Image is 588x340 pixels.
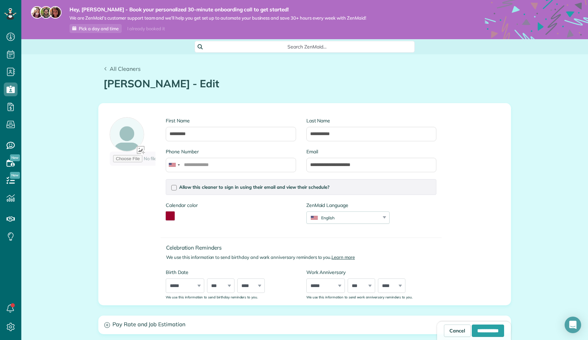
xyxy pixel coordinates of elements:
div: United States: +1 [166,158,182,172]
img: michelle-19f622bdf1676172e81f8f8fba1fb50e276960ebfe0243fe18214015130c80e4.jpg [49,6,62,19]
sub: We use this information to send birthday reminders to you. [166,295,258,299]
p: We use this information to send birthday and work anniversary reminders to you. [166,254,442,261]
button: toggle color picker dialog [166,211,175,220]
a: Pay Rate and Job Estimation [99,316,511,333]
label: First Name [166,117,296,124]
label: ZenMaid Language [306,202,390,209]
img: jorge-587dff0eeaa6aab1f244e6dc62b8924c3b6ad411094392a53c71c6c4a576187d.jpg [40,6,52,19]
label: Last Name [306,117,436,124]
label: Email [306,148,436,155]
span: Allow this cleaner to sign in using their email and view their schedule? [179,184,329,190]
label: Phone Number [166,148,296,155]
strong: Hey, [PERSON_NAME] - Book your personalized 30-minute onboarding call to get started! [69,6,366,13]
img: maria-72a9807cf96188c08ef61303f053569d2e2a8a1cde33d635c8a3ac13582a053d.jpg [31,6,43,19]
a: Cancel [444,325,471,337]
span: New [10,172,20,179]
label: Calendar color [166,202,197,209]
span: New [10,154,20,161]
h4: Celebration Reminders [166,245,442,251]
div: I already booked it [123,24,169,33]
h1: [PERSON_NAME] - Edit [104,78,506,89]
a: All Cleaners [104,65,141,73]
div: English [307,215,381,221]
label: Birth Date [166,269,296,276]
a: Learn more [331,254,355,260]
label: Work Anniversary [306,269,436,276]
sub: We use this information to send work anniversary reminders to you. [306,295,413,299]
div: Open Intercom Messenger [565,317,581,333]
span: Pick a day and time [79,26,119,31]
span: We are ZenMaid’s customer support team and we’ll help you get set up to automate your business an... [69,15,366,21]
a: Pick a day and time [69,24,122,33]
span: All Cleaners [110,65,141,72]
